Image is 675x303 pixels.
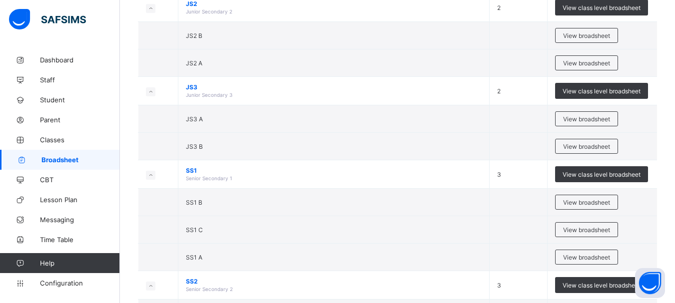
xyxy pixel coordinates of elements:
[563,282,641,289] span: View class level broadsheet
[186,32,202,39] span: JS2 B
[555,83,648,90] a: View class level broadsheet
[563,4,641,11] span: View class level broadsheet
[497,87,501,95] span: 2
[40,96,120,104] span: Student
[186,278,482,285] span: SS2
[555,139,618,146] a: View broadsheet
[186,175,232,181] span: Senior Secondary 1
[563,59,610,67] span: View broadsheet
[186,286,233,292] span: Senior Secondary 2
[497,4,501,11] span: 2
[186,115,203,123] span: JS3 A
[563,32,610,39] span: View broadsheet
[635,268,665,298] button: Open asap
[186,8,232,14] span: Junior Secondary 2
[40,196,120,204] span: Lesson Plan
[186,226,203,234] span: SS1 C
[9,9,86,30] img: safsims
[497,171,501,178] span: 3
[186,167,482,174] span: SS1
[563,87,641,95] span: View class level broadsheet
[555,277,648,285] a: View class level broadsheet
[563,199,610,206] span: View broadsheet
[555,55,618,63] a: View broadsheet
[40,216,120,224] span: Messaging
[186,254,202,261] span: SS1 A
[40,76,120,84] span: Staff
[186,59,202,67] span: JS2 A
[497,282,501,289] span: 3
[40,116,120,124] span: Parent
[186,83,482,91] span: JS3
[555,250,618,257] a: View broadsheet
[555,166,648,174] a: View class level broadsheet
[555,28,618,35] a: View broadsheet
[186,92,232,98] span: Junior Secondary 3
[563,254,610,261] span: View broadsheet
[563,171,641,178] span: View class level broadsheet
[563,143,610,150] span: View broadsheet
[40,279,119,287] span: Configuration
[40,236,120,244] span: Time Table
[40,176,120,184] span: CBT
[555,111,618,119] a: View broadsheet
[41,156,120,164] span: Broadsheet
[40,136,120,144] span: Classes
[563,226,610,234] span: View broadsheet
[555,222,618,230] a: View broadsheet
[40,56,120,64] span: Dashboard
[186,143,203,150] span: JS3 B
[186,199,202,206] span: SS1 B
[563,115,610,123] span: View broadsheet
[555,195,618,202] a: View broadsheet
[40,259,119,267] span: Help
